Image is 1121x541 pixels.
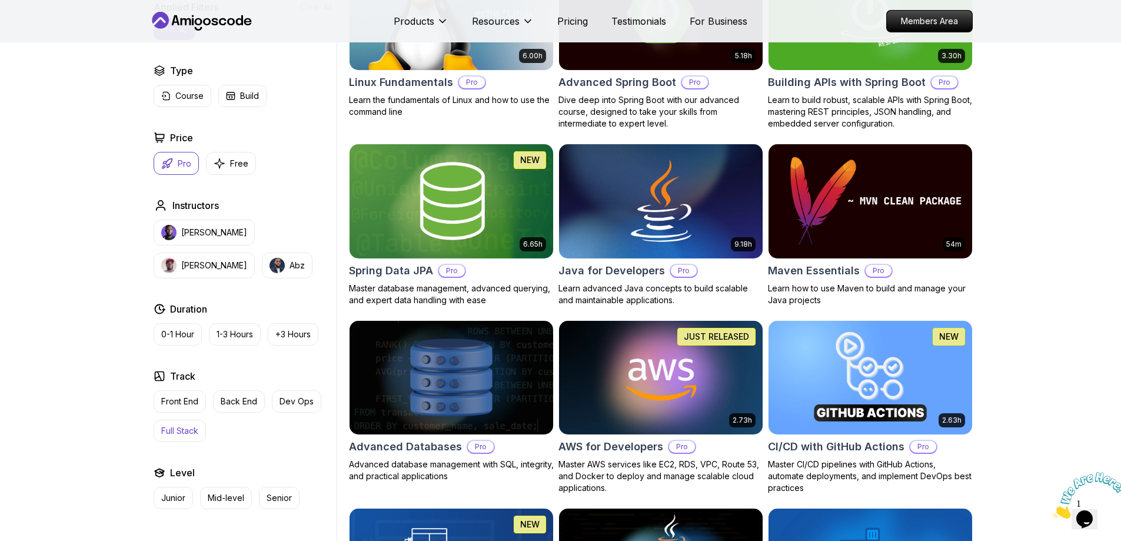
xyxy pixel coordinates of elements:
p: Course [175,90,204,102]
button: +3 Hours [268,323,318,346]
button: Free [206,152,256,175]
p: 2.63h [942,416,962,425]
p: 54m [946,240,962,249]
button: Mid-level [200,487,252,509]
p: Learn how to use Maven to build and manage your Java projects [768,283,973,306]
p: Pro [178,158,191,170]
p: Pro [439,265,465,277]
img: instructor img [161,258,177,273]
a: Members Area [886,10,973,32]
a: For Business [690,14,747,28]
p: Build [240,90,259,102]
button: Pro [154,152,199,175]
p: Pricing [557,14,588,28]
h2: Java for Developers [558,263,665,279]
h2: Building APIs with Spring Boot [768,74,926,91]
h2: Price [170,131,193,145]
p: 1-3 Hours [217,328,253,340]
p: Resources [472,14,520,28]
p: Members Area [887,11,972,32]
img: Java for Developers card [559,144,763,258]
button: Junior [154,487,193,509]
span: 1 [5,5,9,15]
button: 1-3 Hours [209,323,261,346]
h2: CI/CD with GitHub Actions [768,439,904,455]
a: Spring Data JPA card6.65hNEWSpring Data JPAProMaster database management, advanced querying, and ... [349,144,554,306]
button: Products [394,14,448,38]
p: Dev Ops [280,396,314,407]
p: Pro [932,77,957,88]
p: Learn advanced Java concepts to build scalable and maintainable applications. [558,283,763,306]
p: Pro [910,441,936,453]
p: Learn the fundamentals of Linux and how to use the command line [349,94,554,118]
p: 5.18h [735,51,752,61]
p: Junior [161,492,185,504]
p: Senior [267,492,292,504]
p: Pro [459,77,485,88]
p: 2.73h [733,416,752,425]
p: JUST RELEASED [684,331,749,343]
button: Resources [472,14,534,38]
p: [PERSON_NAME] [181,260,247,271]
button: instructor imgAbz [262,253,312,278]
p: Pro [682,77,708,88]
button: Front End [154,390,206,413]
img: Advanced Databases card [350,321,553,435]
h2: Duration [170,302,207,316]
p: 0-1 Hour [161,328,194,340]
button: Course [154,85,211,107]
p: NEW [520,519,540,530]
h2: Level [170,466,195,480]
img: instructor img [161,225,177,240]
p: Master CI/CD pipelines with GitHub Actions, automate deployments, and implement DevOps best pract... [768,459,973,494]
a: CI/CD with GitHub Actions card2.63hNEWCI/CD with GitHub ActionsProMaster CI/CD pipelines with Git... [768,320,973,494]
p: 6.65h [523,240,543,249]
p: Abz [290,260,305,271]
button: Build [218,85,267,107]
img: CI/CD with GitHub Actions card [769,321,972,435]
p: Pro [866,265,892,277]
p: Master database management, advanced querying, and expert data handling with ease [349,283,554,306]
button: Senior [259,487,300,509]
img: Spring Data JPA card [350,144,553,258]
a: Testimonials [611,14,666,28]
p: NEW [520,154,540,166]
h2: Maven Essentials [768,263,860,279]
p: Advanced database management with SQL, integrity, and practical applications [349,459,554,482]
h2: Instructors [172,198,219,213]
h2: Type [170,64,193,78]
p: Mid-level [208,492,244,504]
a: AWS for Developers card2.73hJUST RELEASEDAWS for DevelopersProMaster AWS services like EC2, RDS, ... [558,320,763,494]
button: Back End [213,390,265,413]
p: Free [230,158,248,170]
p: Full Stack [161,425,198,437]
p: Pro [468,441,494,453]
p: Pro [669,441,695,453]
button: 0-1 Hour [154,323,202,346]
h2: AWS for Developers [558,439,663,455]
button: instructor img[PERSON_NAME] [154,220,255,245]
img: AWS for Developers card [559,321,763,435]
p: NEW [939,331,959,343]
iframe: chat widget [1048,467,1121,523]
img: Maven Essentials card [769,144,972,258]
h2: Advanced Databases [349,439,462,455]
p: Learn to build robust, scalable APIs with Spring Boot, mastering REST principles, JSON handling, ... [768,94,973,130]
h2: Track [170,369,195,383]
p: Products [394,14,434,28]
p: [PERSON_NAME] [181,227,247,238]
p: 9.18h [734,240,752,249]
button: Full Stack [154,420,206,442]
p: Front End [161,396,198,407]
h2: Linux Fundamentals [349,74,453,91]
button: Dev Ops [272,390,321,413]
p: 3.30h [942,51,962,61]
p: 6.00h [523,51,543,61]
button: instructor img[PERSON_NAME] [154,253,255,278]
a: Java for Developers card9.18hJava for DevelopersProLearn advanced Java concepts to build scalable... [558,144,763,306]
p: +3 Hours [275,328,311,340]
p: Back End [221,396,257,407]
h2: Advanced Spring Boot [558,74,676,91]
